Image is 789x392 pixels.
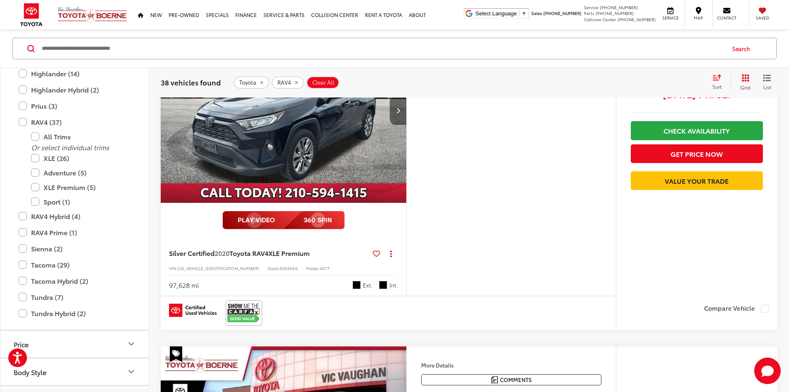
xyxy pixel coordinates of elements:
label: RAV4 Hybrid (4) [19,209,130,223]
span: [PHONE_NUMBER] [618,16,656,22]
img: full motion video [222,211,345,229]
span: [US_VEHICLE_IDENTIFICATION_NUMBER] [177,265,259,271]
label: Tacoma Hybrid (2) [19,273,130,288]
button: Body StyleBody Style [0,358,150,385]
span: Contact [717,15,736,21]
span: Grid [740,83,750,90]
span: Service [584,4,598,10]
label: Prius (3) [19,98,130,113]
span: Saved [753,15,772,21]
span: Special [170,346,182,362]
span: 4477 [320,265,330,271]
span: 2020 [215,248,229,258]
button: Next image [390,96,406,125]
label: Sienna (2) [19,241,130,256]
span: Black [379,281,387,289]
span: Int. [389,281,398,289]
span: Black [352,281,361,289]
button: Select sort value [708,74,731,90]
span: [PHONE_NUMBER] [596,10,634,16]
button: Clear All [306,76,339,88]
label: Tundra Hybrid (2) [19,306,130,320]
label: RAV4 (37) [19,114,130,129]
span: Comments [500,376,532,384]
span: Collision Center [584,16,616,22]
div: 97,628 mi [169,280,199,290]
a: Check Availability [631,121,763,140]
span: Clear All [312,79,334,85]
button: remove Toyota [234,76,269,88]
span: VIN: [169,265,177,271]
label: Tundra (7) [19,290,130,304]
img: Toyota Certified Used Vehicles [169,304,217,317]
div: Price [126,339,136,349]
div: 2020 Toyota RAV4 XLE Premium 0 [160,18,407,203]
span: dropdown dots [390,250,392,257]
span: Sort [712,83,721,90]
button: List View [757,74,777,90]
span: Toyota RAV4 [229,248,268,258]
span: Model: [306,265,320,271]
button: PricePrice [0,330,150,357]
span: Select Language [475,10,517,17]
span: 38 vehicles found [161,77,221,87]
a: Silver Certified2020Toyota RAV4XLE Premium [169,248,369,258]
span: Service [661,15,680,21]
label: Highlander Hybrid (2) [19,82,130,97]
label: Compare Vehicle [704,304,769,313]
label: All Trims [31,129,130,144]
button: Grid View [731,74,757,90]
span: 60049AA [280,265,298,271]
span: Stock: [268,265,280,271]
img: Vic Vaughan Toyota of Boerne [57,6,128,23]
span: XLE Premium [268,248,310,258]
span: Silver Certified [169,248,215,258]
label: Tacoma (29) [19,257,130,272]
label: Adventure (5) [31,165,130,180]
input: Search by Make, Model, or Keyword [41,39,724,58]
div: Price [14,340,29,348]
span: Ext. [363,281,373,289]
span: ​ [519,10,519,17]
label: XLE Premium (5) [31,180,130,194]
span: [DATE] Price: [631,89,763,97]
i: Or select individual trims [31,142,109,151]
span: Toyota [239,79,256,85]
span: RAV4 [277,79,291,85]
button: Search [724,38,762,59]
label: RAV4 Prime (1) [19,225,130,239]
div: Body Style [14,368,46,375]
span: [PHONE_NUMBER] [600,4,638,10]
img: View CARFAX report [227,302,261,324]
span: Map [689,15,707,21]
a: Select Language​ [475,10,527,17]
span: [PHONE_NUMBER] [543,10,581,16]
button: Actions [384,246,398,261]
img: Comments [491,376,498,383]
button: Toggle Chat Window [754,358,781,384]
svg: Start Chat [754,358,781,384]
a: 2020 Toyota RAV4 XLE Premium2020 Toyota RAV4 XLE Premium2020 Toyota RAV4 XLE Premium2020 Toyota R... [160,18,407,203]
span: Parts [584,10,594,16]
button: Comments [421,374,601,385]
h4: More Details [421,362,601,368]
div: Body Style [126,367,136,377]
label: Highlander (14) [19,66,130,80]
img: 2020 Toyota RAV4 XLE Premium [160,18,407,203]
button: remove RAV4 [272,76,304,88]
span: Sales [531,10,542,16]
a: Value Your Trade [631,171,763,190]
label: Sport (1) [31,194,130,209]
label: XLE (26) [31,151,130,165]
button: Get Price Now [631,144,763,163]
span: ▼ [521,10,527,17]
span: List [763,83,771,90]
